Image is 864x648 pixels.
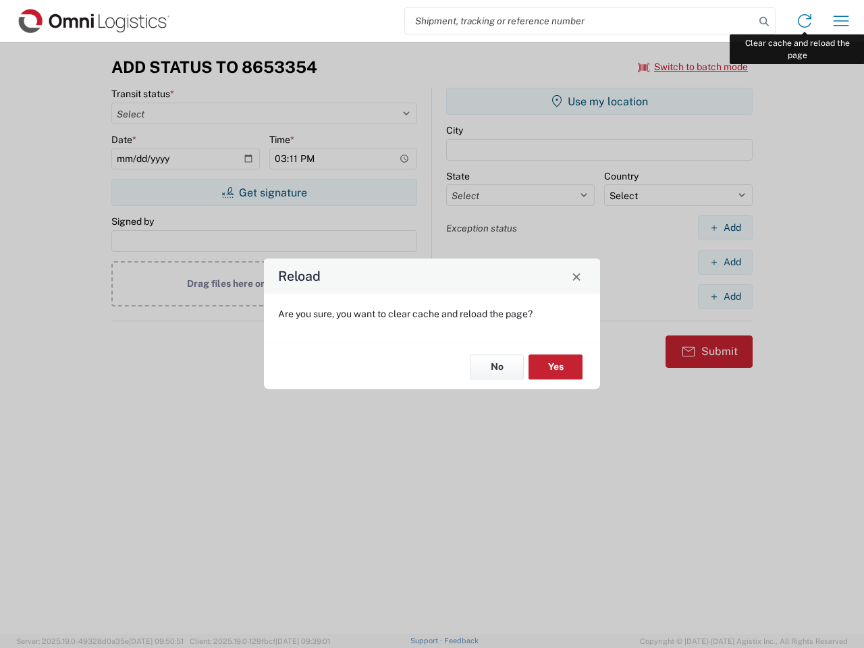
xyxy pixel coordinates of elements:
input: Shipment, tracking or reference number [405,8,755,34]
p: Are you sure, you want to clear cache and reload the page? [278,308,586,320]
button: No [470,354,524,379]
button: Yes [529,354,583,379]
h4: Reload [278,267,321,286]
button: Close [567,267,586,286]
